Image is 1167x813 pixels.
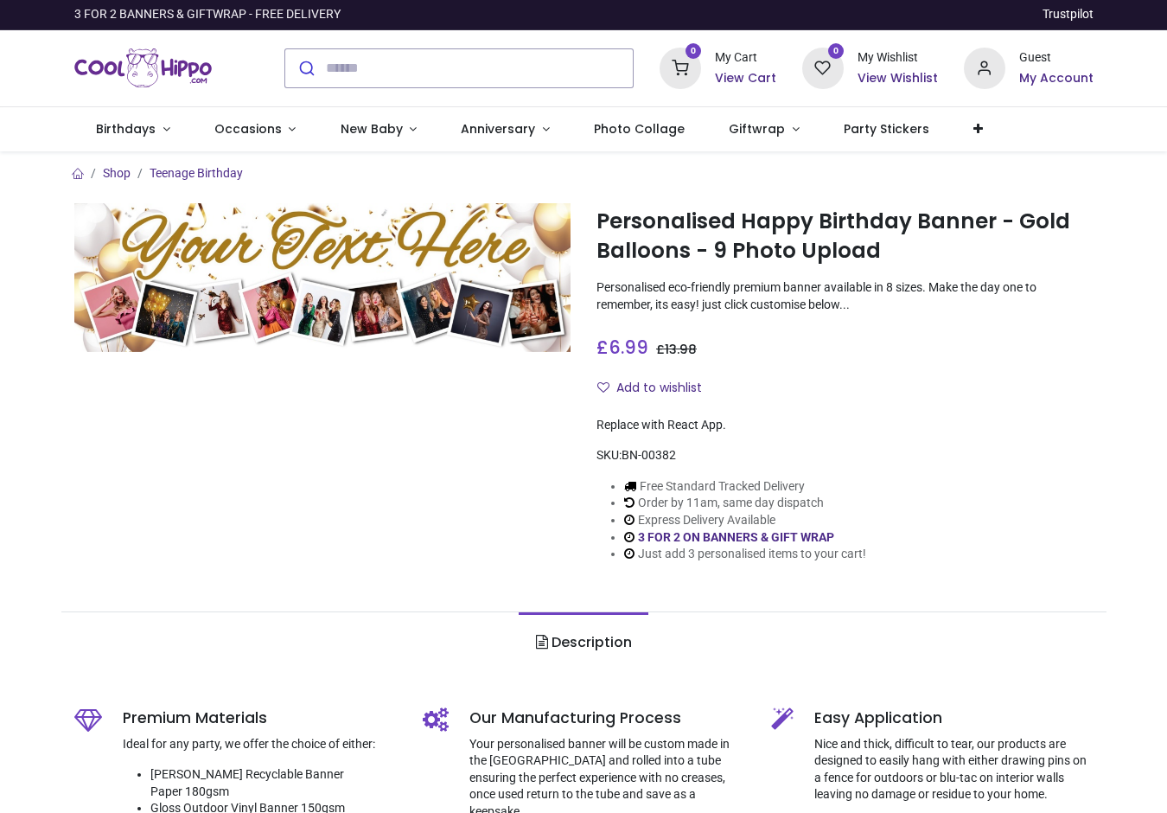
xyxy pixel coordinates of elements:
[123,736,397,753] p: Ideal for any party, we offer the choice of either:
[192,107,318,152] a: Occasions
[596,417,1094,434] div: Replace with React App.
[1019,49,1094,67] div: Guest
[519,612,647,673] a: Description
[622,448,676,462] span: BN-00382
[285,49,326,87] button: Submit
[858,70,938,87] a: View Wishlist
[624,495,866,512] li: Order by 11am, same day dispatch
[74,44,213,93] a: Logo of Cool Hippo
[150,766,397,800] li: [PERSON_NAME] Recyclable Banner Paper 180gsm
[715,49,776,67] div: My Cart
[150,166,243,180] a: Teenage Birthday
[596,374,717,403] button: Add to wishlistAdd to wishlist
[74,107,193,152] a: Birthdays
[96,120,156,138] span: Birthdays
[638,530,834,544] a: 3 FOR 2 ON BANNERS & GIFT WRAP
[858,49,938,67] div: My Wishlist
[123,707,397,729] h5: Premium Materials
[814,736,1094,803] p: Nice and thick, difficult to tear, our products are designed to easily hang with either drawing p...
[439,107,572,152] a: Anniversary
[609,335,648,360] span: 6.99
[214,120,282,138] span: Occasions
[624,546,866,563] li: Just add 3 personalised items to your cart!
[686,43,702,60] sup: 0
[665,341,697,358] span: 13.98
[1043,6,1094,23] a: Trustpilot
[597,381,609,394] i: Add to wishlist
[624,478,866,496] li: Free Standard Tracked Delivery
[596,279,1094,313] p: Personalised eco-friendly premium banner available in 8 sizes. Make the day one to remember, its ...
[103,166,131,180] a: Shop
[318,107,439,152] a: New Baby
[74,203,571,352] img: Personalised Happy Birthday Banner - Gold Balloons - 9 Photo Upload
[594,120,685,138] span: Photo Collage
[1019,70,1094,87] a: My Account
[656,341,697,358] span: £
[814,707,1094,729] h5: Easy Application
[461,120,535,138] span: Anniversary
[624,512,866,529] li: Express Delivery Available
[802,60,844,74] a: 0
[596,335,648,360] span: £
[596,447,1094,464] div: SKU:
[844,120,929,138] span: Party Stickers
[596,207,1094,266] h1: Personalised Happy Birthday Banner - Gold Balloons - 9 Photo Upload
[341,120,403,138] span: New Baby
[828,43,845,60] sup: 0
[715,70,776,87] a: View Cart
[74,44,213,93] img: Cool Hippo
[469,707,745,729] h5: Our Manufacturing Process
[729,120,785,138] span: Giftwrap
[660,60,701,74] a: 0
[74,6,341,23] div: 3 FOR 2 BANNERS & GIFTWRAP - FREE DELIVERY
[707,107,822,152] a: Giftwrap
